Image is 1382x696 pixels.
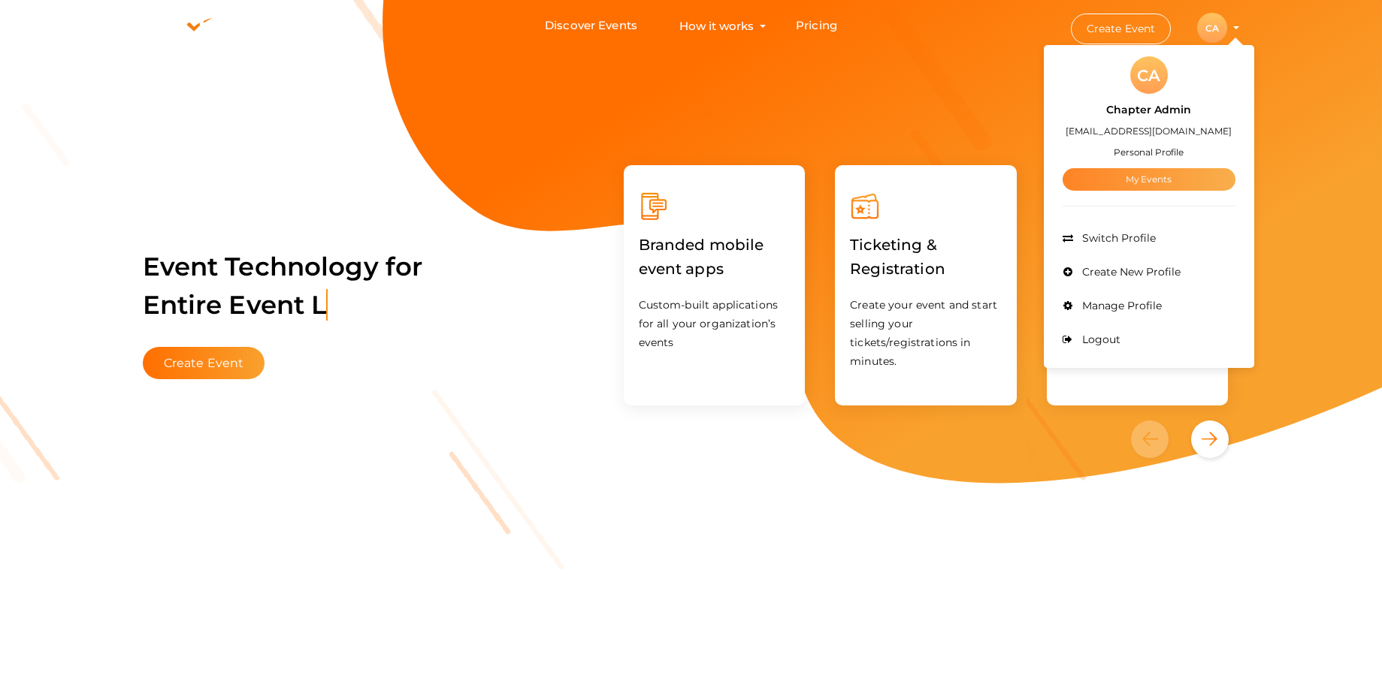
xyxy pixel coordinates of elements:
[1078,231,1156,245] span: Switch Profile
[796,12,837,40] a: Pricing
[143,289,328,321] span: Entire Event L
[1114,146,1184,158] small: Personal Profile
[639,221,791,292] label: Branded mobile event apps
[1197,13,1227,43] div: CA
[1071,14,1172,44] button: Create Event
[1078,299,1162,312] span: Manage Profile
[639,263,791,277] a: Branded mobile event apps
[1066,122,1232,140] label: [EMAIL_ADDRESS][DOMAIN_NAME]
[143,229,423,343] label: Event Technology for
[1131,420,1187,458] button: Previous
[545,12,637,40] a: Discover Events
[1191,420,1229,458] button: Next
[850,296,1002,371] p: Create your event and start selling your tickets/registrations in minutes.
[1078,333,1120,346] span: Logout
[639,296,791,352] p: Custom-built applications for all your organization’s events
[850,263,1002,277] a: Ticketing & Registration
[1130,56,1168,94] div: CA
[1078,265,1181,279] span: Create New Profile
[1106,101,1191,119] label: Chapter Admin
[850,221,1002,292] label: Ticketing & Registration
[1193,12,1232,44] button: CA
[1197,23,1227,34] profile-pic: CA
[143,347,265,379] button: Create Event
[1063,168,1235,191] a: My Events
[675,12,758,40] button: How it works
